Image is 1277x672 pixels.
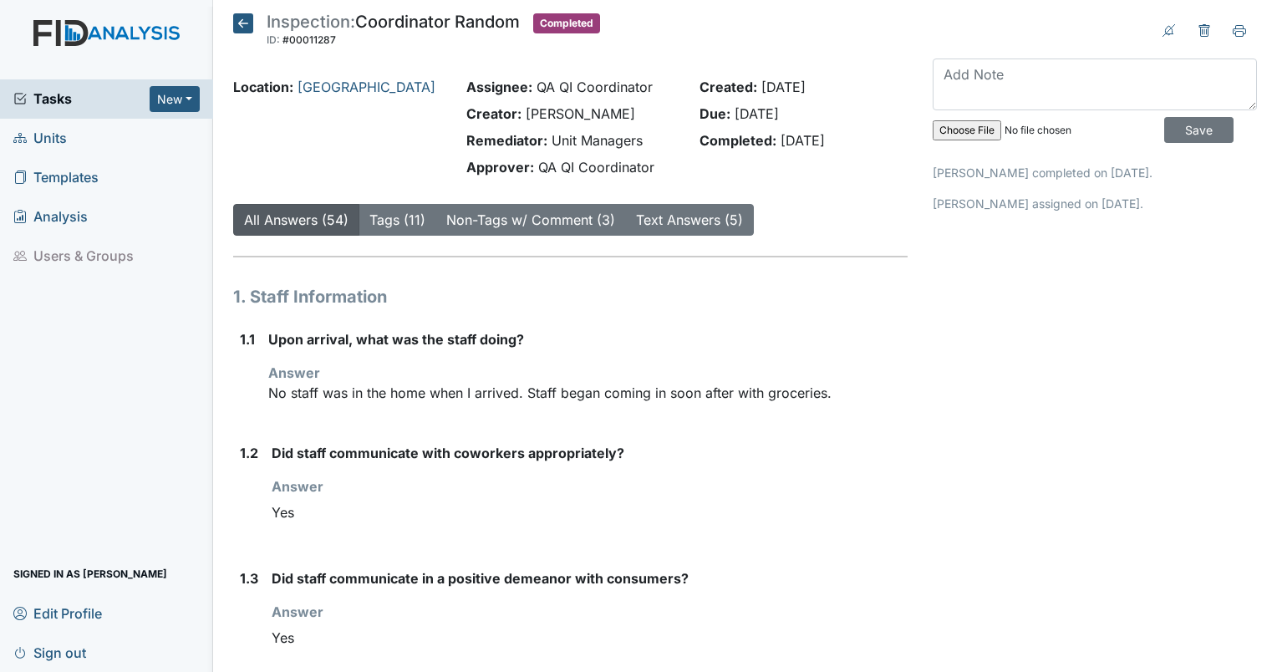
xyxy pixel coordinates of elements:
[267,33,280,46] span: ID:
[298,79,435,95] a: [GEOGRAPHIC_DATA]
[435,204,626,236] button: Non-Tags w/ Comment (3)
[735,105,779,122] span: [DATE]
[700,79,757,95] strong: Created:
[781,132,825,149] span: [DATE]
[13,125,67,151] span: Units
[526,105,635,122] span: [PERSON_NAME]
[272,496,908,528] div: Yes
[268,329,524,349] label: Upon arrival, what was the staff doing?
[933,195,1257,212] p: [PERSON_NAME] assigned on [DATE].
[466,132,547,149] strong: Remediator:
[150,86,200,112] button: New
[282,33,336,46] span: #00011287
[244,211,349,228] a: All Answers (54)
[933,164,1257,181] p: [PERSON_NAME] completed on [DATE].
[359,204,436,236] button: Tags (11)
[240,329,255,349] label: 1.1
[267,13,520,50] div: Coordinator Random
[466,105,521,122] strong: Creator:
[272,478,323,495] strong: Answer
[233,79,293,95] strong: Location:
[13,600,102,626] span: Edit Profile
[636,211,743,228] a: Text Answers (5)
[13,639,86,665] span: Sign out
[13,204,88,230] span: Analysis
[533,13,600,33] span: Completed
[267,12,355,32] span: Inspection:
[233,204,359,236] button: All Answers (54)
[466,79,532,95] strong: Assignee:
[369,211,425,228] a: Tags (11)
[268,364,320,381] strong: Answer
[538,159,654,176] span: QA QI Coordinator
[625,204,754,236] button: Text Answers (5)
[272,568,689,588] label: Did staff communicate in a positive demeanor with consumers?
[552,132,643,149] span: Unit Managers
[1164,117,1234,143] input: Save
[272,443,624,463] label: Did staff communicate with coworkers appropriately?
[233,284,908,309] h1: 1. Staff Information
[761,79,806,95] span: [DATE]
[272,603,323,620] strong: Answer
[272,622,908,654] div: Yes
[466,159,534,176] strong: Approver:
[446,211,615,228] a: Non-Tags w/ Comment (3)
[700,105,730,122] strong: Due:
[700,132,776,149] strong: Completed:
[13,89,150,109] a: Tasks
[240,443,258,463] label: 1.2
[268,383,908,403] p: No staff was in the home when I arrived. Staff began coming in soon after with groceries.
[240,568,258,588] label: 1.3
[13,165,99,191] span: Templates
[13,561,167,587] span: Signed in as [PERSON_NAME]
[537,79,653,95] span: QA QI Coordinator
